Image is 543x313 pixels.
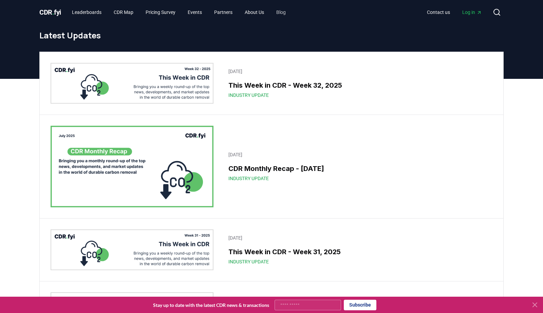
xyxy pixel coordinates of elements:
[228,151,488,158] p: [DATE]
[39,30,504,41] h1: Latest Updates
[271,6,291,18] a: Blog
[228,234,488,241] p: [DATE]
[51,229,213,270] img: This Week in CDR - Week 31, 2025 blog post image
[239,6,269,18] a: About Us
[228,68,488,75] p: [DATE]
[224,64,492,103] a: [DATE]This Week in CDR - Week 32, 2025Industry Update
[228,258,269,265] span: Industry Update
[140,6,181,18] a: Pricing Survey
[67,6,107,18] a: Leaderboards
[108,6,139,18] a: CDR Map
[228,163,488,174] h3: CDR Monthly Recap - [DATE]
[209,6,238,18] a: Partners
[51,63,213,104] img: This Week in CDR - Week 32, 2025 blog post image
[422,6,487,18] nav: Main
[182,6,207,18] a: Events
[457,6,487,18] a: Log in
[422,6,455,18] a: Contact us
[39,8,61,16] span: CDR fyi
[228,175,269,182] span: Industry Update
[39,7,61,17] a: CDR.fyi
[67,6,291,18] nav: Main
[228,92,269,99] span: Industry Update
[228,80,488,90] h3: This Week in CDR - Week 32, 2025
[462,9,482,16] span: Log in
[51,126,213,207] img: CDR Monthly Recap - July 2025 blog post image
[228,247,488,257] h3: This Week in CDR - Week 31, 2025
[52,8,54,16] span: .
[224,147,492,186] a: [DATE]CDR Monthly Recap - [DATE]Industry Update
[224,230,492,269] a: [DATE]This Week in CDR - Week 31, 2025Industry Update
